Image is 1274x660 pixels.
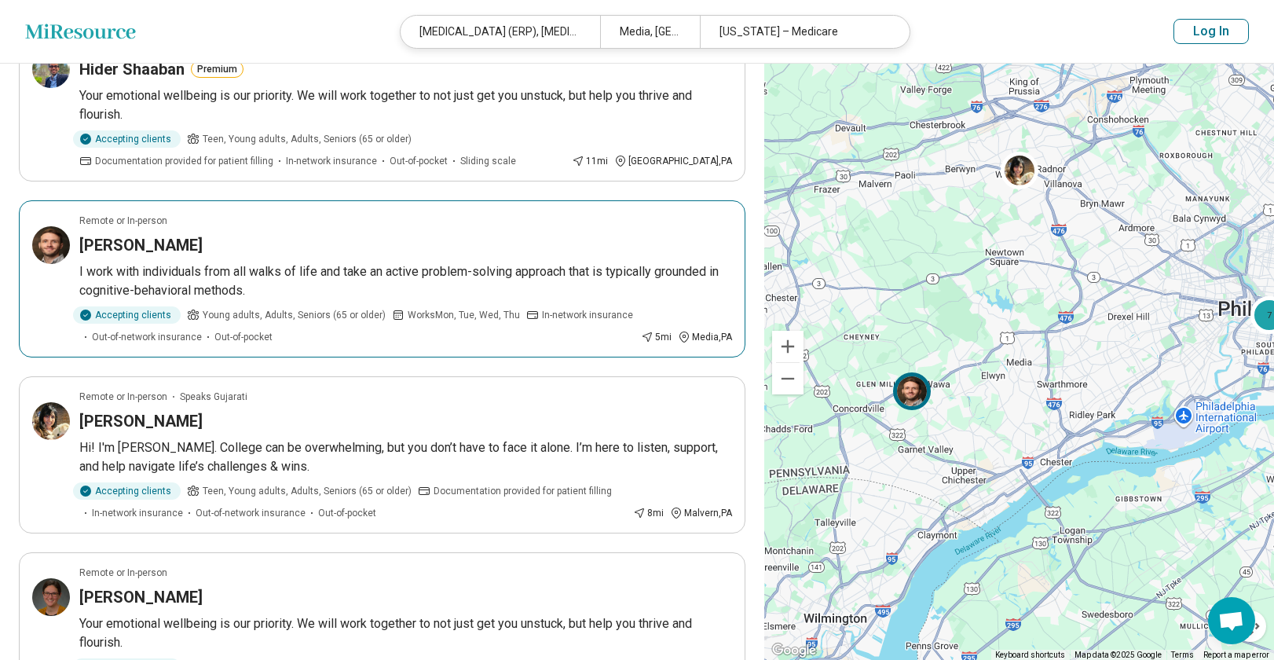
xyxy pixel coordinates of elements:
[700,16,899,48] div: [US_STATE] – Medicare
[196,506,306,520] span: Out-of-network insurance
[79,586,203,608] h3: [PERSON_NAME]
[203,308,386,322] span: Young adults, Adults, Seniors (65 or older)
[95,154,273,168] span: Documentation provided for patient filling
[1074,651,1162,659] span: Map data ©2025 Google
[180,390,247,404] span: Speaks Gujarati
[1203,651,1269,659] a: Report a map error
[79,86,732,124] p: Your emotional wellbeing is our priority. We will work together to not just get you unstuck, but ...
[92,330,202,344] span: Out-of-network insurance
[73,130,181,148] div: Accepting clients
[79,58,185,80] h3: Hider Shaaban
[600,16,700,48] div: Media, [GEOGRAPHIC_DATA]
[79,214,167,228] p: Remote or In-person
[408,308,520,322] span: Works Mon, Tue, Wed, Thu
[641,330,672,344] div: 5 mi
[614,154,732,168] div: [GEOGRAPHIC_DATA] , PA
[79,410,203,432] h3: [PERSON_NAME]
[73,482,181,500] div: Accepting clients
[79,234,203,256] h3: [PERSON_NAME]
[79,614,732,652] p: Your emotional wellbeing is our priority. We will work together to not just get you unstuck, but ...
[1171,651,1194,659] a: Terms (opens in new tab)
[390,154,448,168] span: Out-of-pocket
[286,154,377,168] span: In-network insurance
[79,390,167,404] p: Remote or In-person
[191,60,243,78] button: Premium
[633,506,664,520] div: 8 mi
[434,484,612,498] span: Documentation provided for patient filling
[670,506,732,520] div: Malvern , PA
[1208,597,1255,644] div: Open chat
[772,363,804,394] button: Zoom out
[1173,19,1249,44] button: Log In
[73,306,181,324] div: Accepting clients
[79,262,732,300] p: I work with individuals from all walks of life and take an active problem-solving approach that i...
[460,154,516,168] span: Sliding scale
[92,506,183,520] span: In-network insurance
[401,16,600,48] div: [MEDICAL_DATA] (ERP), [MEDICAL_DATA]
[772,331,804,362] button: Zoom in
[79,438,732,476] p: Hi! I'm [PERSON_NAME]. College can be overwhelming, but you don’t have to face it alone. I’m here...
[203,132,412,146] span: Teen, Young adults, Adults, Seniors (65 or older)
[203,484,412,498] span: Teen, Young adults, Adults, Seniors (65 or older)
[572,154,608,168] div: 11 mi
[79,566,167,580] p: Remote or In-person
[318,506,376,520] span: Out-of-pocket
[214,330,273,344] span: Out-of-pocket
[678,330,732,344] div: Media , PA
[542,308,633,322] span: In-network insurance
